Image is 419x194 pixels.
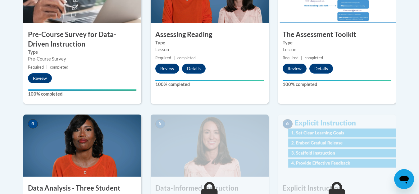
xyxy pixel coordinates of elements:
span: Required [28,65,44,70]
span: 6 [283,119,293,129]
button: Review [28,73,52,83]
img: Course Image [278,115,396,177]
div: Your progress [155,80,264,81]
label: 100% completed [28,91,137,97]
span: Required [283,56,298,60]
button: Details [182,64,206,74]
h3: Data-Informed Instruction [151,183,269,193]
button: Review [155,64,179,74]
span: 5 [155,119,165,129]
label: Type [283,39,391,46]
span: | [301,56,302,60]
div: Pre-Course Survey [28,56,137,62]
div: Your progress [283,80,391,81]
div: Lesson [283,46,391,53]
label: 100% completed [155,81,264,88]
span: completed [177,56,196,60]
div: Lesson [155,46,264,53]
h3: Pre-Course Survey for Data-Driven Instruction [23,30,141,49]
label: Type [28,49,137,56]
h3: Explicit Instruction [278,183,396,193]
h3: The Assessment Toolkit [278,30,396,39]
span: completed [305,56,323,60]
span: 4 [28,119,38,129]
button: Review [283,64,307,74]
iframe: Button to launch messaging window [394,169,414,189]
span: completed [50,65,68,70]
span: Required [155,56,171,60]
img: Course Image [151,115,269,177]
img: Course Image [23,115,141,177]
h3: Assessing Reading [151,30,269,39]
label: Type [155,39,264,46]
span: | [174,56,175,60]
div: Your progress [28,89,137,91]
label: 100% completed [283,81,391,88]
button: Details [309,64,333,74]
span: | [46,65,48,70]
